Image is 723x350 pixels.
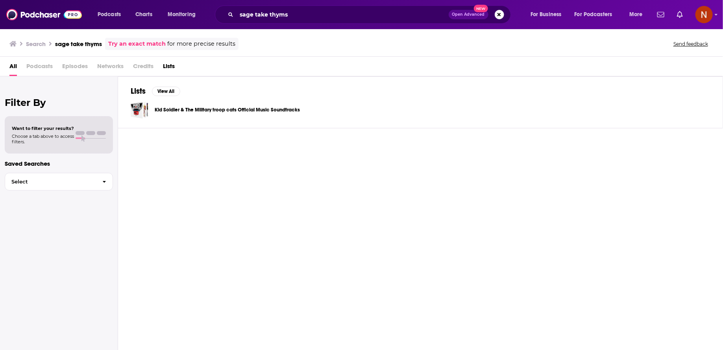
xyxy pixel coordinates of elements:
a: ListsView All [131,86,180,96]
button: Select [5,173,113,191]
a: Lists [163,60,175,76]
a: Try an exact match [108,39,166,48]
span: Select [5,179,96,184]
span: Want to filter your results? [12,126,74,131]
span: for more precise results [167,39,235,48]
a: Show notifications dropdown [654,8,668,21]
span: New [474,5,488,12]
a: Kid Soldier & The Military troop cats Official Music Soundtracks [155,106,300,114]
h3: sage take thyms [55,40,102,48]
button: open menu [162,8,206,21]
input: Search podcasts, credits, & more... [237,8,449,21]
span: Charts [135,9,152,20]
span: Choose a tab above to access filters. [12,133,74,144]
span: Credits [133,60,153,76]
button: Show profile menu [695,6,713,23]
img: Podchaser - Follow, Share and Rate Podcasts [6,7,82,22]
span: Episodes [62,60,88,76]
button: open menu [525,8,571,21]
button: View All [152,87,180,96]
img: User Profile [695,6,713,23]
a: Kid Soldier & The Military troop cats Official Music Soundtracks [131,101,148,119]
span: Logged in as AdelNBM [695,6,713,23]
span: Monitoring [168,9,196,20]
a: Show notifications dropdown [674,8,686,21]
span: Open Advanced [452,13,485,17]
span: For Podcasters [575,9,612,20]
span: For Business [531,9,562,20]
button: open menu [570,8,624,21]
a: Charts [130,8,157,21]
h3: Search [26,40,46,48]
button: Open AdvancedNew [449,10,488,19]
span: Podcasts [26,60,53,76]
div: Search podcasts, credits, & more... [222,6,518,24]
span: More [629,9,643,20]
button: Send feedback [671,41,710,47]
span: Networks [97,60,124,76]
h2: Lists [131,86,146,96]
span: Podcasts [98,9,121,20]
p: Saved Searches [5,160,113,167]
button: open menu [624,8,653,21]
a: All [9,60,17,76]
button: open menu [92,8,131,21]
h2: Filter By [5,97,113,108]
